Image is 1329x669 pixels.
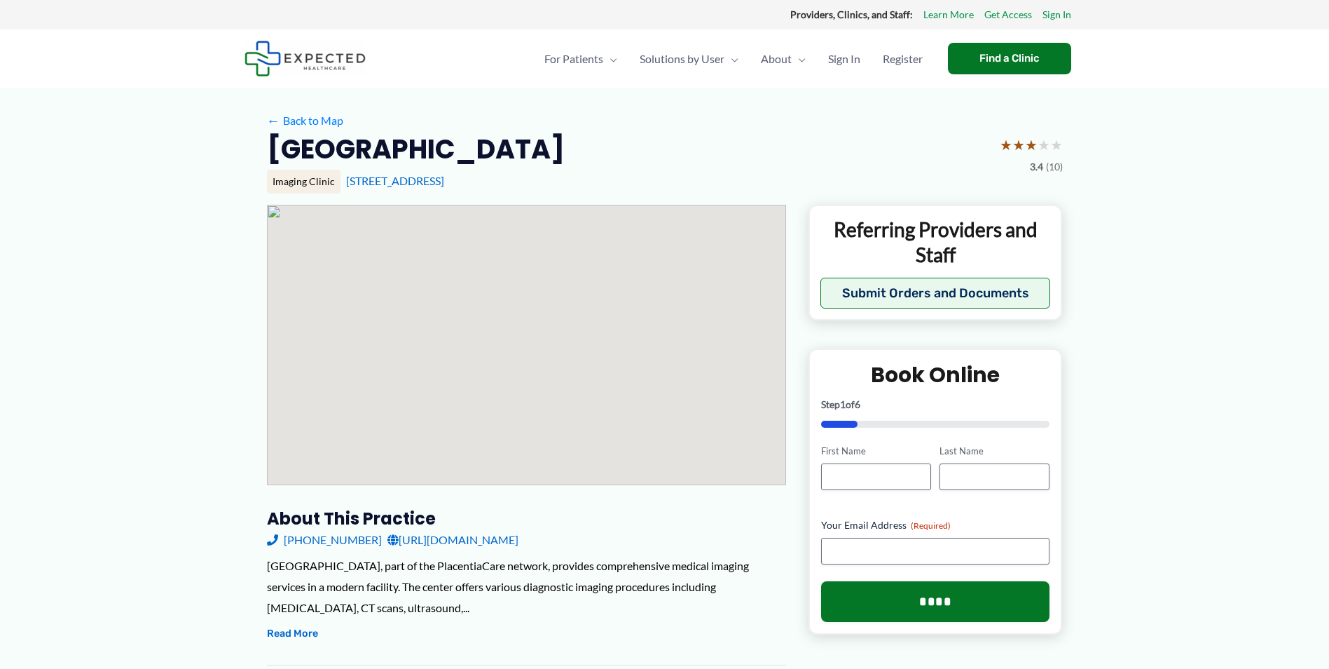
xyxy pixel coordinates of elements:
[939,445,1049,458] label: Last Name
[544,34,603,83] span: For Patients
[1042,6,1071,24] a: Sign In
[346,174,444,187] a: [STREET_ADDRESS]
[817,34,872,83] a: Sign In
[948,43,1071,74] a: Find a Clinic
[984,6,1032,24] a: Get Access
[820,217,1051,268] p: Referring Providers and Staff
[821,518,1050,532] label: Your Email Address
[1012,132,1025,158] span: ★
[821,361,1050,388] h2: Book Online
[603,34,617,83] span: Menu Toggle
[640,34,724,83] span: Solutions by User
[792,34,806,83] span: Menu Toggle
[750,34,817,83] a: AboutMenu Toggle
[1000,132,1012,158] span: ★
[872,34,934,83] a: Register
[790,8,913,20] strong: Providers, Clinics, and Staff:
[724,34,738,83] span: Menu Toggle
[1050,132,1063,158] span: ★
[1030,158,1043,176] span: 3.4
[533,34,628,83] a: For PatientsMenu Toggle
[761,34,792,83] span: About
[821,445,931,458] label: First Name
[911,520,951,531] span: (Required)
[828,34,860,83] span: Sign In
[267,132,565,166] h2: [GEOGRAPHIC_DATA]
[267,170,340,194] div: Imaging Clinic
[1046,158,1063,176] span: (10)
[820,278,1051,309] button: Submit Orders and Documents
[923,6,974,24] a: Learn More
[840,398,846,410] span: 1
[628,34,750,83] a: Solutions by UserMenu Toggle
[267,114,280,127] span: ←
[267,626,318,642] button: Read More
[267,508,786,529] h3: About this practice
[387,529,518,550] a: [URL][DOMAIN_NAME]
[883,34,923,83] span: Register
[1025,132,1038,158] span: ★
[855,398,860,410] span: 6
[821,400,1050,410] p: Step of
[267,529,382,550] a: [PHONE_NUMBER]
[267,110,343,131] a: ←Back to Map
[1038,132,1050,158] span: ★
[267,555,786,618] div: [GEOGRAPHIC_DATA], part of the PlacentiaCare network, provides comprehensive medical imaging serv...
[533,34,934,83] nav: Primary Site Navigation
[245,41,366,76] img: Expected Healthcare Logo - side, dark font, small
